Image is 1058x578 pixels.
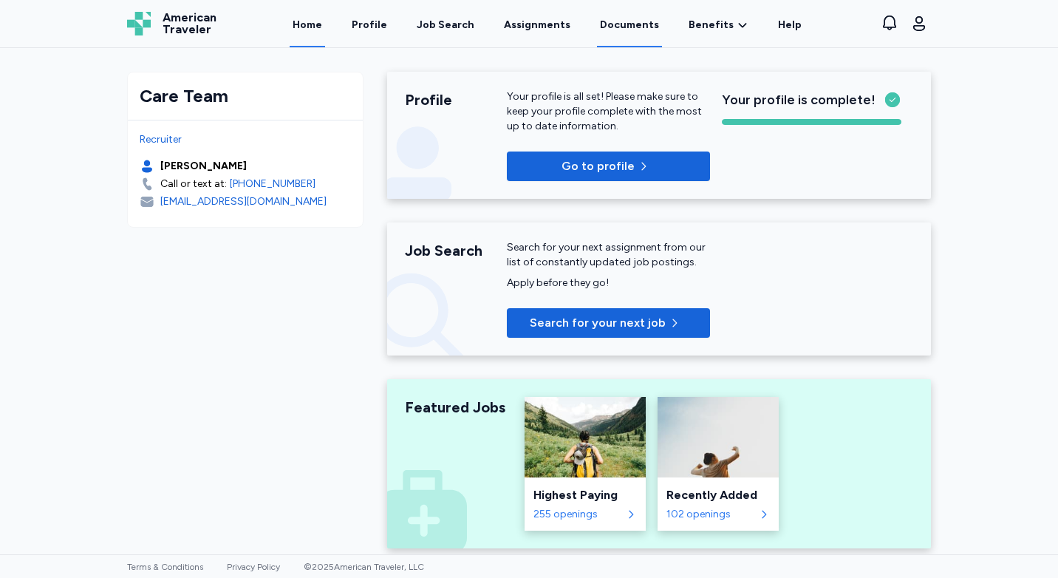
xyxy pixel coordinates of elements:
div: 102 openings [666,507,755,522]
span: American Traveler [163,12,216,35]
div: Search for your next assignment from our list of constantly updated job postings. [507,240,710,270]
div: Recruiter [140,132,351,147]
div: Care Team [140,84,351,108]
a: Documents [597,1,662,47]
div: Profile [405,89,507,110]
img: Logo [127,12,151,35]
div: Job Search [405,240,507,261]
p: Your profile is all set! Please make sure to keep your profile complete with the most up to date ... [507,89,710,134]
div: Call or text at: [160,177,227,191]
a: Highest PayingHighest Paying255 openings [525,397,646,531]
a: Privacy Policy [227,562,280,572]
a: [PHONE_NUMBER] [230,177,315,191]
p: Go to profile [562,157,635,175]
button: Search for your next job [507,308,710,338]
span: Your profile is complete! [722,89,876,110]
span: Benefits [689,18,734,33]
img: Recently Added [658,397,779,477]
div: Job Search [417,18,474,33]
div: [EMAIL_ADDRESS][DOMAIN_NAME] [160,194,327,209]
a: Terms & Conditions [127,562,203,572]
div: Highest Paying [533,486,637,504]
a: Recently AddedRecently Added102 openings [658,397,779,531]
span: © 2025 American Traveler, LLC [304,562,424,572]
span: Search for your next job [530,314,666,332]
div: Recently Added [666,486,770,504]
a: Benefits [689,18,748,33]
button: Go to profile [507,152,710,181]
div: [PERSON_NAME] [160,159,247,174]
a: Home [290,1,325,47]
div: Featured Jobs [405,397,507,418]
div: 255 openings [533,507,622,522]
div: Apply before they go! [507,276,710,290]
img: Highest Paying [525,397,646,477]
